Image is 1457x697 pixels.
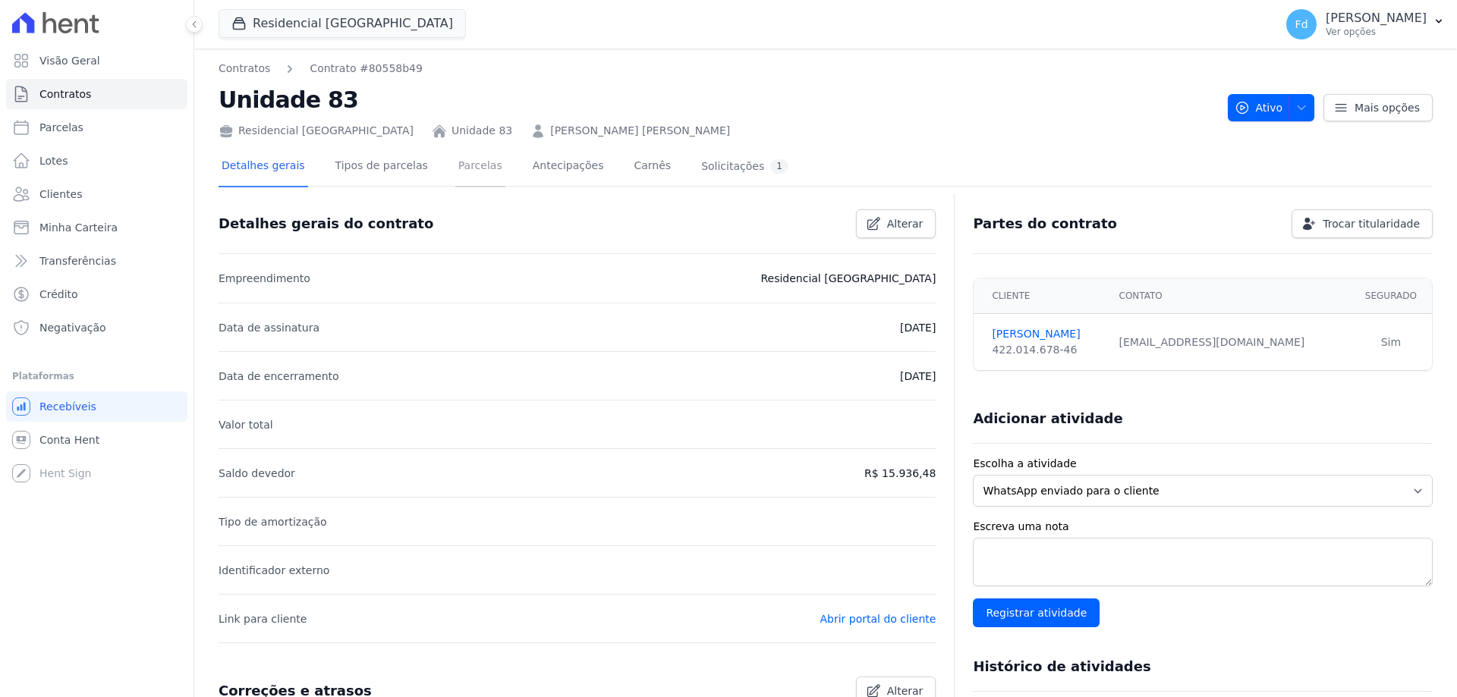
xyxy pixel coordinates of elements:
[1326,26,1427,38] p: Ver opções
[1350,278,1432,314] th: Segurado
[550,123,730,139] a: [PERSON_NAME] [PERSON_NAME]
[219,561,329,579] p: Identificador externo
[219,215,433,233] h3: Detalhes gerais do contrato
[1295,19,1308,30] span: Fd
[1274,3,1457,46] button: Fd [PERSON_NAME] Ver opções
[219,61,1216,77] nav: Breadcrumb
[1326,11,1427,26] p: [PERSON_NAME]
[6,112,187,143] a: Parcelas
[452,123,512,139] a: Unidade 83
[332,147,431,187] a: Tipos de parcelas
[1119,334,1341,350] div: [EMAIL_ADDRESS][DOMAIN_NAME]
[973,658,1150,676] h3: Histórico de atividades
[6,212,187,243] a: Minha Carteira
[701,159,788,174] div: Solicitações
[1350,314,1432,371] td: Sim
[39,220,118,235] span: Minha Carteira
[1110,278,1350,314] th: Contato
[6,46,187,76] a: Visão Geral
[310,61,423,77] a: Contrato #80558b49
[973,215,1117,233] h3: Partes do contrato
[39,432,99,447] span: Conta Hent
[39,399,96,414] span: Recebíveis
[1292,209,1433,238] a: Trocar titularidade
[770,159,788,174] div: 1
[6,425,187,455] a: Conta Hent
[6,279,187,309] a: Crédito
[39,253,116,268] span: Transferências
[219,367,339,385] p: Data de encerramento
[992,326,1100,342] a: [PERSON_NAME]
[219,319,319,337] p: Data de assinatura
[698,147,791,187] a: Solicitações1
[219,61,270,77] a: Contratos
[974,278,1109,314] th: Cliente
[887,216,924,231] span: Alterar
[219,269,310,287] p: Empreendimento
[856,209,936,238] a: Alterar
[1323,216,1420,231] span: Trocar titularidade
[39,287,78,302] span: Crédito
[455,147,505,187] a: Parcelas
[39,320,106,335] span: Negativação
[760,269,936,287] p: Residencial [GEOGRAPHIC_DATA]
[219,83,1216,117] h2: Unidade 83
[6,79,187,109] a: Contratos
[6,146,187,176] a: Lotes
[219,513,327,531] p: Tipo de amortização
[12,367,181,385] div: Plataformas
[992,342,1100,358] div: 422.014.678-46
[39,120,83,135] span: Parcelas
[973,519,1433,535] label: Escreva uma nota
[219,123,414,139] div: Residencial [GEOGRAPHIC_DATA]
[219,61,423,77] nav: Breadcrumb
[219,610,307,628] p: Link para cliente
[39,86,91,102] span: Contratos
[39,187,82,202] span: Clientes
[6,246,187,276] a: Transferências
[6,179,187,209] a: Clientes
[219,147,308,187] a: Detalhes gerais
[1323,94,1433,121] a: Mais opções
[973,598,1100,627] input: Registrar atividade
[973,410,1122,428] h3: Adicionar atividade
[39,153,68,168] span: Lotes
[39,53,100,68] span: Visão Geral
[6,391,187,422] a: Recebíveis
[1228,94,1315,121] button: Ativo
[219,416,273,434] p: Valor total
[219,464,295,482] p: Saldo devedor
[864,464,936,482] p: R$ 15.936,48
[900,367,936,385] p: [DATE]
[1235,94,1283,121] span: Ativo
[900,319,936,337] p: [DATE]
[530,147,607,187] a: Antecipações
[973,456,1433,472] label: Escolha a atividade
[820,613,936,625] a: Abrir portal do cliente
[631,147,674,187] a: Carnês
[219,9,466,38] button: Residencial [GEOGRAPHIC_DATA]
[6,312,187,343] a: Negativação
[1355,100,1420,115] span: Mais opções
